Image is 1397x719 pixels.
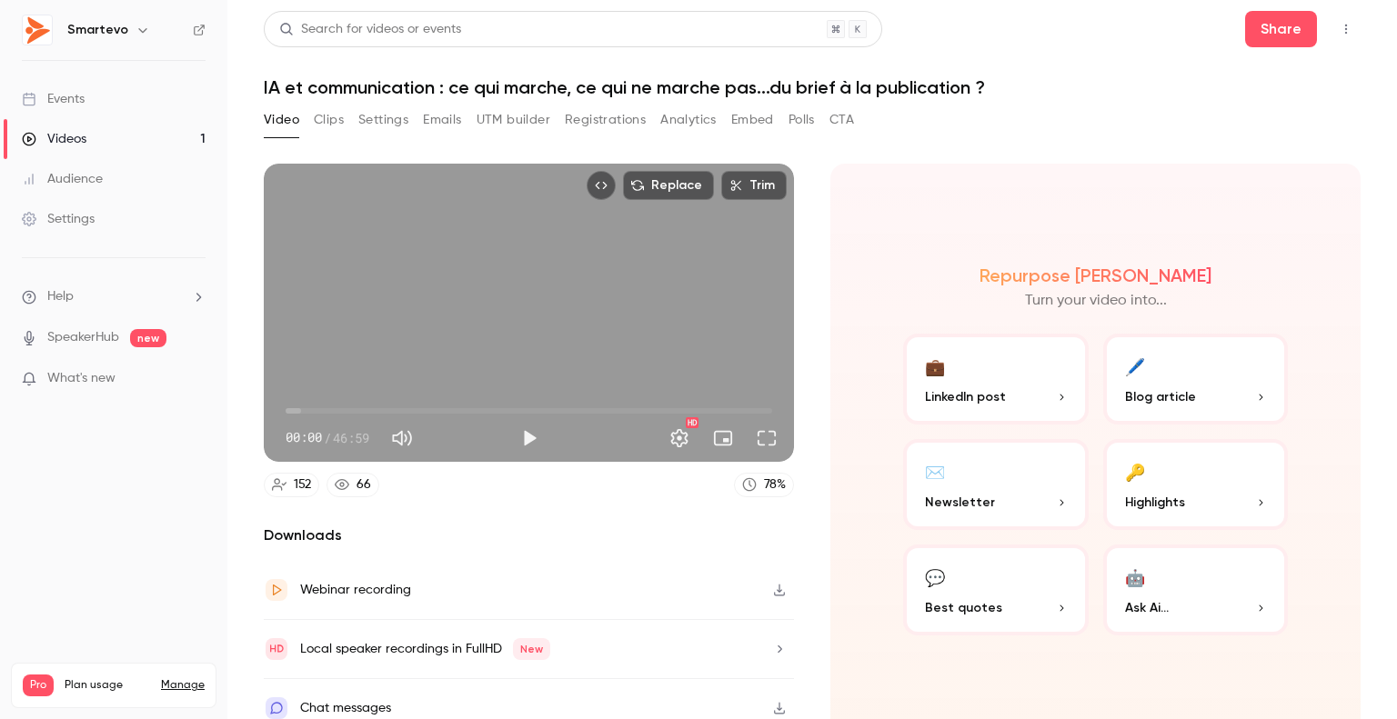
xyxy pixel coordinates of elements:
span: Plan usage [65,678,150,693]
div: Videos [22,130,86,148]
button: Full screen [749,420,785,456]
span: / [324,428,331,447]
button: Embed video [587,171,616,200]
div: Local speaker recordings in FullHD [300,638,550,660]
button: Trim [721,171,787,200]
button: Settings [358,105,408,135]
h2: Repurpose [PERSON_NAME] [980,265,1211,286]
div: HD [686,417,698,428]
div: 🔑 [1125,457,1145,485]
button: Replace [623,171,714,200]
button: Registrations [565,105,646,135]
h6: Smartevo [67,21,128,39]
button: 💬Best quotes [903,544,1089,635]
div: Settings [22,210,95,228]
button: UTM builder [477,105,550,135]
button: Analytics [660,105,717,135]
div: 00:00 [286,428,369,447]
div: Search for videos or events [279,20,461,39]
span: New [513,638,550,660]
a: SpeakerHub [47,328,119,347]
button: Turn on miniplayer [705,420,741,456]
button: 🔑Highlights [1103,439,1289,530]
div: 🤖 [1125,563,1145,591]
button: Embed [731,105,774,135]
button: 🤖Ask Ai... [1103,544,1289,635]
span: Ask Ai... [1125,598,1169,617]
button: ✉️Newsletter [903,439,1089,530]
p: Turn your video into... [1025,290,1167,312]
div: Webinar recording [300,579,411,601]
img: Smartevo [23,15,52,45]
div: 🖊️ [1125,352,1145,380]
button: Top Bar Actions [1332,15,1361,44]
a: 152 [264,473,319,497]
div: Audience [22,170,103,188]
div: 152 [294,475,311,494]
span: Best quotes [925,598,1002,617]
h1: IA et communication : ce qui marche, ce qui ne marche pas...du brief à la publication ? [264,76,1361,98]
button: 💼LinkedIn post [903,334,1089,424]
button: Video [264,105,299,135]
a: 66 [327,473,379,497]
span: What's new [47,369,116,388]
div: 78 % [764,475,786,494]
button: Settings [661,420,698,456]
div: Events [22,90,85,108]
span: new [130,329,166,347]
span: Newsletter [925,493,995,512]
button: Mute [384,420,420,456]
button: Emails [423,105,461,135]
button: CTA [829,105,854,135]
button: Share [1245,11,1317,47]
button: Clips [314,105,344,135]
span: Blog article [1125,387,1196,406]
div: 66 [357,475,371,494]
button: Play [511,420,548,456]
span: LinkedIn post [925,387,1006,406]
span: Help [47,287,74,306]
button: 🖊️Blog article [1103,334,1289,424]
span: Pro [23,674,54,696]
a: Manage [161,678,205,693]
div: 💼 [925,352,945,380]
span: 46:59 [333,428,369,447]
div: 💬 [925,563,945,591]
div: ✉️ [925,457,945,485]
a: 78% [734,473,794,497]
h2: Downloads [264,524,794,546]
div: Chat messages [300,697,391,719]
span: Highlights [1125,493,1185,512]
button: Polls [789,105,815,135]
li: help-dropdown-opener [22,287,206,306]
span: 00:00 [286,428,322,447]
